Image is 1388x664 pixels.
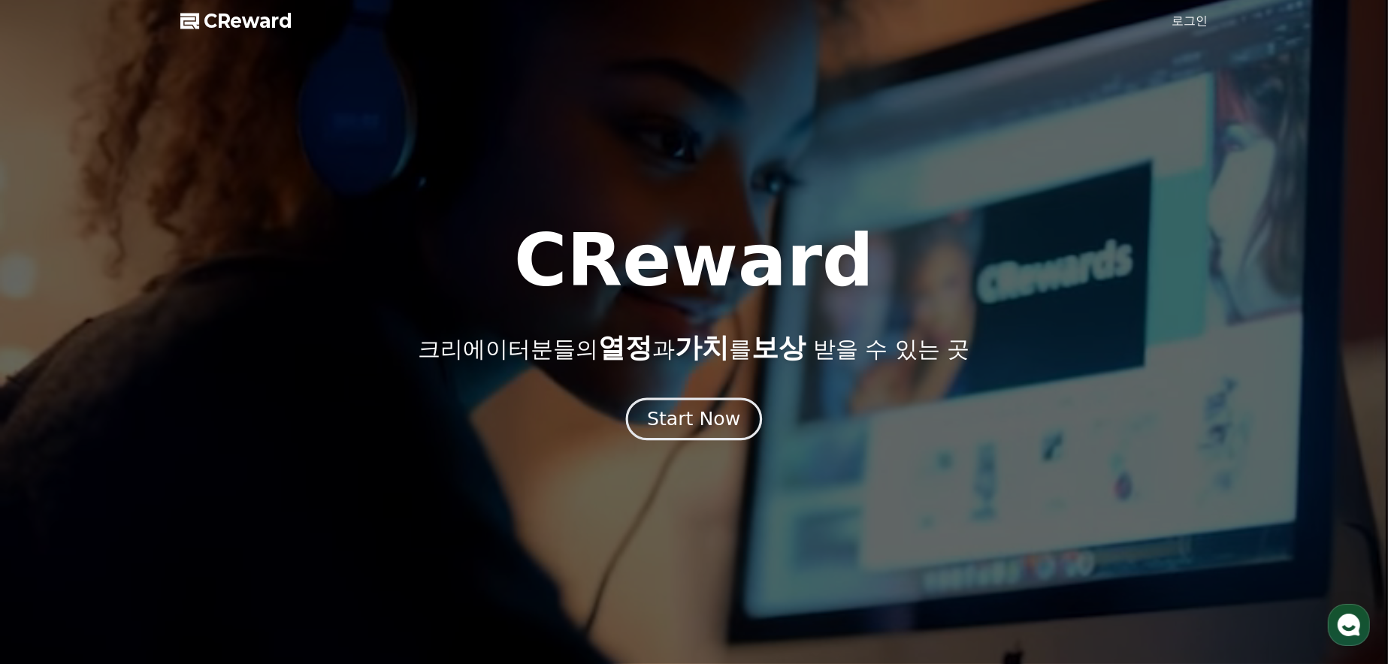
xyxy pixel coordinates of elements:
[751,332,806,363] span: 보상
[99,476,194,514] a: 대화
[514,225,874,297] h1: CReward
[204,9,293,33] span: CReward
[675,332,729,363] span: 가치
[5,476,99,514] a: 홈
[626,398,762,441] button: Start Now
[598,332,652,363] span: 열정
[1172,12,1208,30] a: 로그인
[647,406,740,432] div: Start Now
[180,9,293,33] a: CReward
[138,500,156,512] span: 대화
[47,499,56,511] span: 홈
[232,499,250,511] span: 설정
[194,476,289,514] a: 설정
[418,333,969,363] p: 크리에이터분들의 과 를 받을 수 있는 곳
[629,414,759,428] a: Start Now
